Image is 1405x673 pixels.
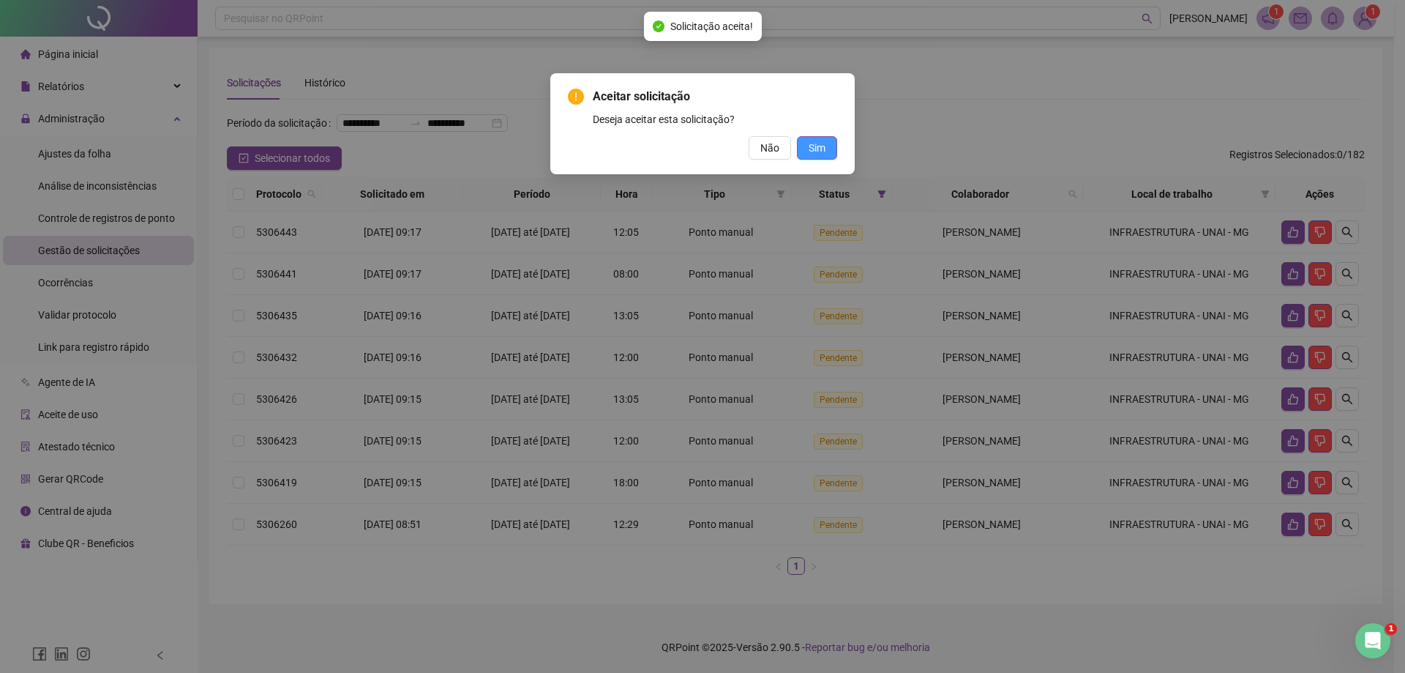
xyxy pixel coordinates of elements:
span: Aceitar solicitação [593,88,837,105]
iframe: Intercom live chat [1355,623,1390,658]
button: Sim [797,136,837,160]
span: Sim [809,140,825,156]
div: Deseja aceitar esta solicitação? [593,111,837,127]
button: Não [749,136,791,160]
span: Não [760,140,779,156]
span: Solicitação aceita! [670,18,753,34]
span: exclamation-circle [568,89,584,105]
span: check-circle [653,21,664,32]
span: 1 [1385,623,1397,635]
